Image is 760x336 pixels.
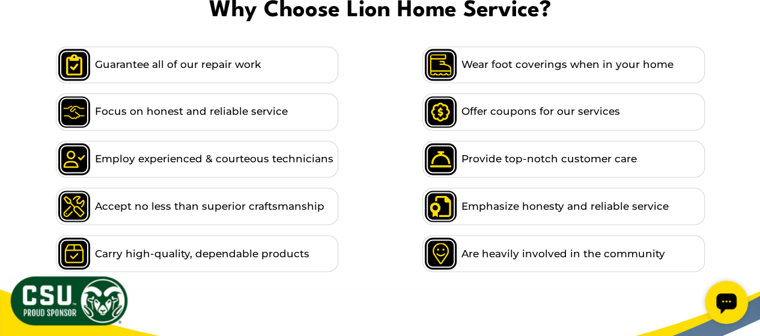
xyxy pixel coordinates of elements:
img: CSU Sponsor Badge [9,275,129,327]
span: Wear foot coverings when in your home [461,57,673,73]
span: Accept no less than superior craftsmanship [95,198,324,214]
span: Provide top-notch customer care [461,151,637,167]
span: Employ experienced & courteous technicians [95,151,333,167]
span: Guarantee all of our repair work [95,57,261,73]
span: Carry high-quality, dependable products [95,245,309,261]
span: Emphasize honesty and reliable service [461,198,669,214]
span: Offer coupons for our services [461,103,620,120]
span: Focus on honest and reliable service [95,103,288,120]
span: Are heavily involved in the community [461,245,665,261]
div: Open chat widget [5,5,48,48]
